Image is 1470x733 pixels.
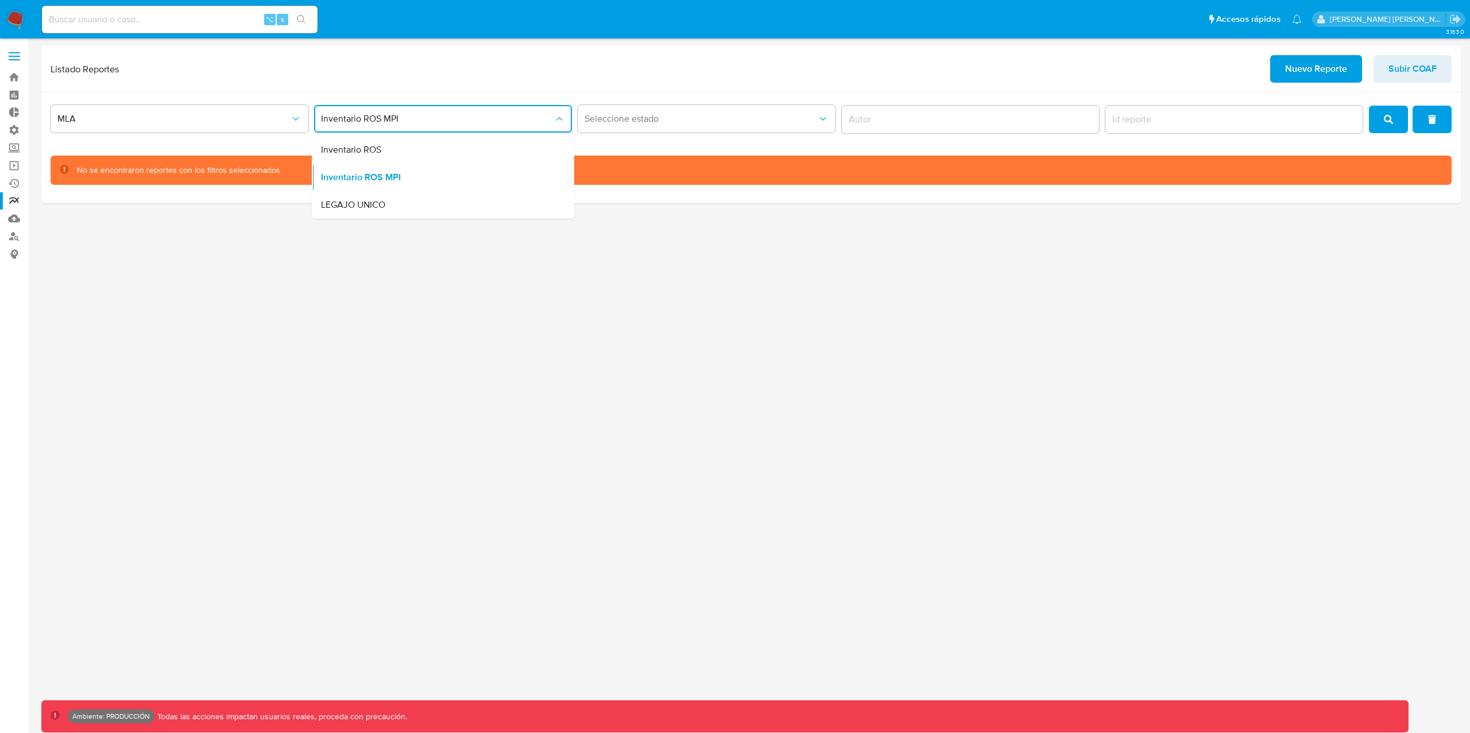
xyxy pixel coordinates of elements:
span: Accesos rápidos [1216,13,1281,25]
p: Ambiente: PRODUCCIÓN [72,714,150,719]
p: leidy.martinez@mercadolibre.com.co [1330,14,1446,25]
p: Todas las acciones impactan usuarios reales, proceda con precaución. [154,711,407,722]
a: Salir [1449,13,1461,25]
span: ⌥ [265,14,274,25]
button: search-icon [289,11,313,28]
input: Buscar usuario o caso... [42,12,318,27]
span: s [281,14,284,25]
a: Notificaciones [1292,14,1302,24]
